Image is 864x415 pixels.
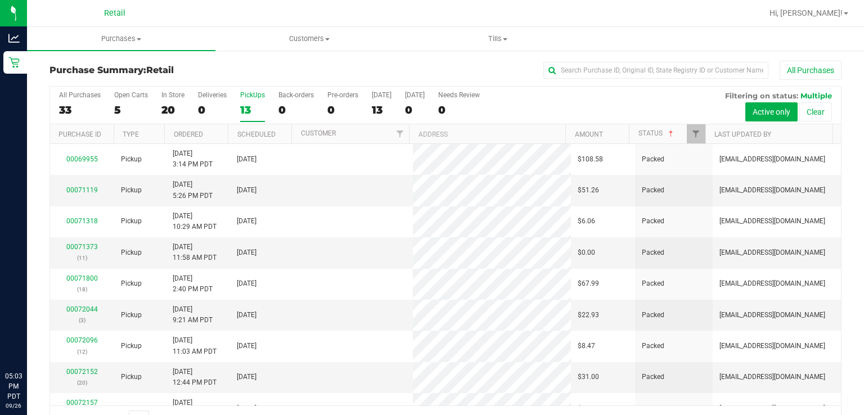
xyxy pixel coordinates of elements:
a: Amount [575,130,603,138]
span: [EMAIL_ADDRESS][DOMAIN_NAME] [719,341,825,351]
iframe: Resource center [11,325,45,359]
span: $114.99 [578,403,603,414]
span: [EMAIL_ADDRESS][DOMAIN_NAME] [719,278,825,289]
h3: Purchase Summary: [49,65,313,75]
div: 0 [198,103,227,116]
div: 0 [438,103,480,116]
a: 00072096 [66,336,98,344]
p: (20) [57,377,107,388]
div: [DATE] [405,91,425,99]
a: Purchase ID [58,130,101,138]
span: Multiple [800,91,832,100]
span: [DATE] [237,278,256,289]
div: 0 [278,103,314,116]
span: [DATE] [237,310,256,321]
span: [DATE] 2:40 PM PDT [173,273,213,295]
div: 13 [372,103,391,116]
div: PickUps [240,91,265,99]
span: $31.00 [578,372,599,382]
p: (18) [57,284,107,295]
a: Tills [404,27,592,51]
a: 00071318 [66,217,98,225]
span: Hi, [PERSON_NAME]! [769,8,843,17]
span: Packed [642,247,664,258]
span: [DATE] 10:29 AM PDT [173,211,217,232]
div: Deliveries [198,91,227,99]
span: Packed [642,185,664,196]
div: All Purchases [59,91,101,99]
span: [EMAIL_ADDRESS][DOMAIN_NAME] [719,310,825,321]
div: 20 [161,103,184,116]
span: Tills [404,34,592,44]
a: Scheduled [237,130,276,138]
span: [DATE] [237,185,256,196]
span: Customers [216,34,403,44]
inline-svg: Analytics [8,33,20,44]
a: Last Updated By [714,130,771,138]
span: Pickup [121,403,142,414]
span: Packed [642,154,664,165]
p: 09/26 [5,402,22,410]
a: 00069955 [66,155,98,163]
a: Type [123,130,139,138]
span: [DATE] [237,341,256,351]
span: [DATE] 9:21 AM PDT [173,304,213,326]
span: Pickup [121,341,142,351]
span: Pickup [121,247,142,258]
a: Customers [215,27,404,51]
span: [DATE] [237,247,256,258]
div: Needs Review [438,91,480,99]
span: Packed [642,310,664,321]
button: Active only [745,102,798,121]
span: [EMAIL_ADDRESS][DOMAIN_NAME] [719,185,825,196]
button: All Purchases [780,61,841,80]
a: 00071800 [66,274,98,282]
span: $6.06 [578,216,595,227]
span: Retail [146,65,174,75]
span: Filtering on status: [725,91,798,100]
span: Pickup [121,310,142,321]
a: 00072152 [66,368,98,376]
span: [DATE] [237,372,256,382]
th: Address [409,124,565,144]
span: [DATE] 11:58 AM PDT [173,242,217,263]
span: $51.26 [578,185,599,196]
a: 00071373 [66,243,98,251]
a: Customer [301,129,336,137]
span: Retail [104,8,125,18]
div: [DATE] [372,91,391,99]
span: Packed [642,372,664,382]
span: [DATE] 5:26 PM PDT [173,179,213,201]
span: [EMAIL_ADDRESS][DOMAIN_NAME] [719,247,825,258]
p: (3) [57,315,107,326]
span: $0.00 [578,247,595,258]
a: Status [638,129,676,137]
span: Purchases [27,34,215,44]
input: Search Purchase ID, Original ID, State Registry ID or Customer Name... [543,62,768,79]
p: (12) [57,346,107,357]
span: [EMAIL_ADDRESS][DOMAIN_NAME] [719,154,825,165]
div: 13 [240,103,265,116]
span: $108.58 [578,154,603,165]
div: 0 [405,103,425,116]
span: Pickup [121,185,142,196]
iframe: Resource center unread badge [33,323,47,337]
span: Pickup [121,216,142,227]
a: 00072157 [66,399,98,407]
div: Pre-orders [327,91,358,99]
a: Ordered [174,130,203,138]
span: Packed [642,403,664,414]
div: 33 [59,103,101,116]
span: Pickup [121,154,142,165]
span: [DATE] 3:14 PM PDT [173,148,213,170]
span: [DATE] [237,154,256,165]
span: Pickup [121,278,142,289]
button: Clear [799,102,832,121]
div: 0 [327,103,358,116]
a: 00071119 [66,186,98,194]
inline-svg: Retail [8,57,20,68]
span: $22.93 [578,310,599,321]
div: Back-orders [278,91,314,99]
span: $8.47 [578,341,595,351]
a: 00072044 [66,305,98,313]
